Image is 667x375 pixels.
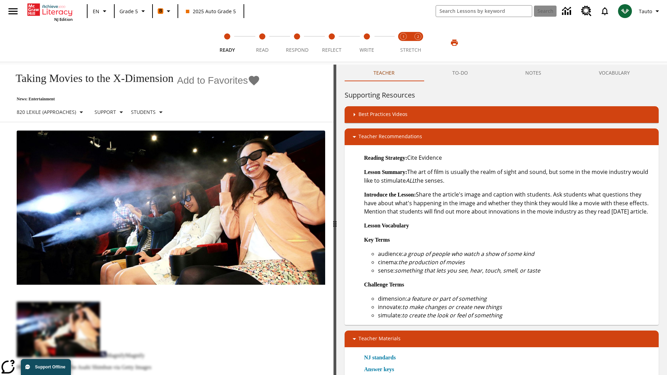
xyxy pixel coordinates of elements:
[423,65,497,81] button: TO-DO
[364,155,407,161] strong: Reading Strategy:
[364,237,390,243] strong: Key Terms
[27,2,73,22] div: Home
[406,177,415,184] em: ALL
[277,24,317,62] button: Respond step 3 of 5
[417,34,419,39] text: 2
[120,8,138,15] span: Grade 5
[364,223,409,228] strong: Lesson Vocabulary
[117,5,150,17] button: Grade: Grade 5, Select a grade
[596,2,614,20] a: Notifications
[400,47,421,53] span: STRETCH
[128,106,168,118] button: Select Student
[35,365,65,369] span: Support Offline
[364,365,394,374] a: Answer keys, Will open in new browser window or tab
[360,47,374,53] span: Write
[359,335,401,343] p: Teacher Materials
[403,34,404,39] text: 1
[345,65,423,81] button: Teacher
[286,47,308,53] span: Respond
[312,24,352,62] button: Reflect step 4 of 5
[92,106,128,118] button: Scaffolds, Support
[345,106,659,123] div: Best Practices Videos
[54,17,73,22] span: NJ Edition
[378,311,653,319] li: simulate:
[17,131,325,285] img: Panel in front of the seats sprays water mist to the happy audience at a 4DX-equipped theater.
[436,6,532,17] input: search field
[8,72,174,85] h1: Taking Movies to the X-Dimension
[220,47,235,53] span: Ready
[207,24,247,62] button: Ready step 1 of 5
[155,5,175,17] button: Boost Class color is orange. Change class color
[159,7,162,15] span: B
[94,108,116,116] p: Support
[364,153,653,162] p: Cite Evidence
[131,108,156,116] p: Students
[558,2,577,21] a: Data Center
[577,2,596,20] a: Resource Center, Will open in new tab
[364,192,416,198] strong: Introduce the Lesson:
[345,90,659,101] h6: Supporting Resources
[364,353,400,362] a: NJ standards
[359,110,407,119] p: Best Practices Videos
[497,65,570,81] button: NOTES
[90,5,112,17] button: Language: EN, Select a language
[378,266,653,275] li: sense:
[322,47,341,53] span: Reflect
[614,2,636,20] button: Select a new avatar
[364,190,653,216] p: Share the article's image and caption with students. Ask students what questions they have about ...
[570,65,659,81] button: VOCABULARY
[393,24,413,62] button: Stretch Read step 1 of 2
[395,267,540,274] em: something that lets you see, hear, touch, smell, or taste
[636,5,664,17] button: Profile/Settings
[93,8,99,15] span: EN
[408,24,428,62] button: Stretch Respond step 2 of 2
[398,258,465,266] em: the production of movies
[407,295,487,302] em: a feature or part of something
[345,65,659,81] div: Instructional Panel Tabs
[618,4,632,18] img: avatar image
[378,250,653,258] li: audience:
[345,128,659,145] div: Teacher Recommendations
[14,106,88,118] button: Select Lexile, 820 Lexile (Approaches)
[8,97,260,102] p: News: Entertainment
[186,8,236,15] span: 2025 Auto Grade 5
[364,282,404,287] strong: Challenge Terms
[17,108,76,116] p: 820 Lexile (Approaches)
[359,133,422,141] p: Teacher Recommendations
[378,303,653,311] li: innovate:
[639,8,652,15] span: Tauto
[256,47,269,53] span: Read
[402,303,502,311] em: to make changes or create new things
[347,24,387,62] button: Write step 5 of 5
[378,258,653,266] li: cinema:
[336,65,667,375] div: activity
[364,168,653,185] p: The art of film is usually the realm of sight and sound, but some in the movie industry would lik...
[242,24,282,62] button: Read step 2 of 5
[21,359,71,375] button: Support Offline
[443,36,466,49] button: Print
[378,294,653,303] li: dimension:
[177,75,248,86] span: Add to Favorites
[403,250,534,258] em: a group of people who watch a show of some kind
[364,169,407,175] strong: Lesson Summary:
[333,65,336,375] div: Press Enter or Spacebar and then press right and left arrow keys to move the slider
[345,331,659,347] div: Teacher Materials
[402,311,502,319] em: to create the look or feel of something
[177,74,261,86] button: Add to Favorites - Taking Movies to the X-Dimension
[3,1,23,22] button: Open side menu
